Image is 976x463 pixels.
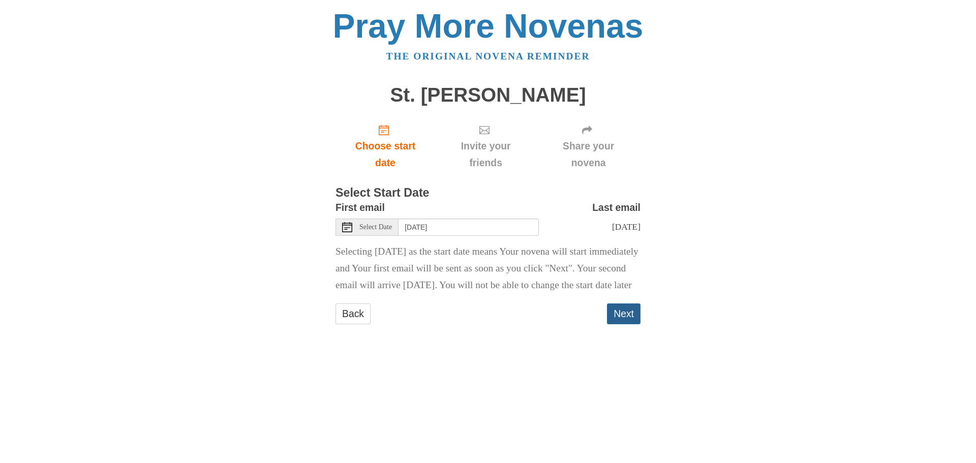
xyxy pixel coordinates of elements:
[546,138,630,171] span: Share your novena
[435,116,536,176] div: Click "Next" to confirm your start date first.
[592,199,640,216] label: Last email
[536,116,640,176] div: Click "Next" to confirm your start date first.
[335,187,640,200] h3: Select Start Date
[359,224,392,231] span: Select Date
[333,7,644,45] a: Pray More Novenas
[335,116,435,176] a: Choose start date
[335,199,385,216] label: First email
[612,222,640,232] span: [DATE]
[335,303,371,324] a: Back
[386,51,590,61] a: The original novena reminder
[335,84,640,106] h1: St. [PERSON_NAME]
[346,138,425,171] span: Choose start date
[445,138,526,171] span: Invite your friends
[335,243,640,294] p: Selecting [DATE] as the start date means Your novena will start immediately and Your first email ...
[607,303,640,324] button: Next
[399,219,539,236] input: Use the arrow keys to pick a date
